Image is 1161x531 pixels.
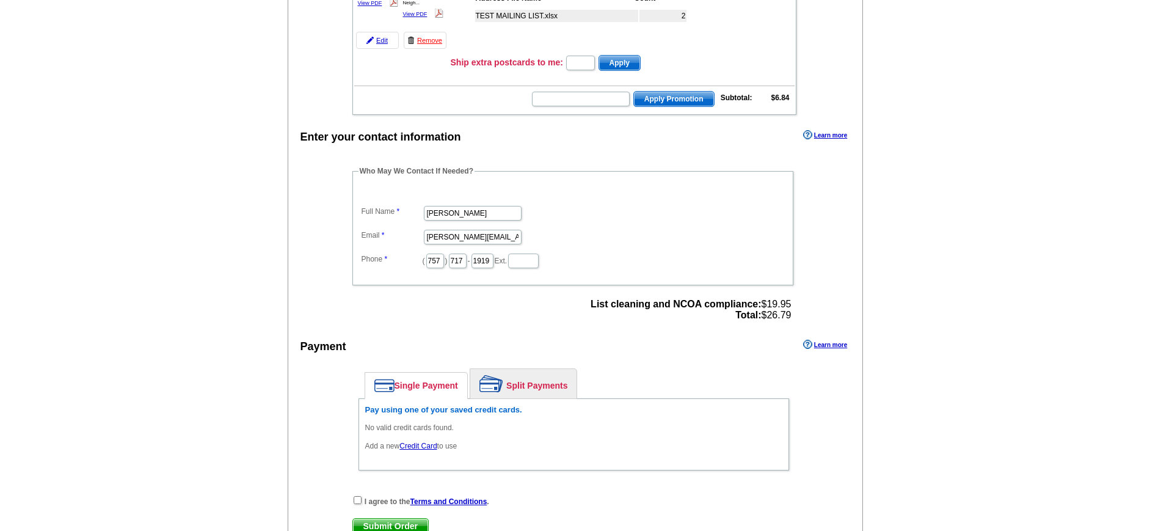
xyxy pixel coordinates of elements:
a: Terms and Conditions [410,497,487,506]
dd: ( ) - Ext. [358,251,787,269]
a: Single Payment [365,373,467,398]
label: Full Name [362,206,423,217]
img: pencil-icon.gif [366,37,374,44]
td: TEST MAILING LIST.xlsx [475,10,638,22]
strong: $6.84 [771,93,789,102]
iframe: LiveChat chat widget [917,247,1161,531]
img: single-payment.png [374,379,395,392]
img: pdf_logo.png [434,9,443,18]
a: Learn more [803,130,847,140]
a: Learn more [803,340,847,350]
label: Email [362,230,423,241]
div: Enter your contact information [300,129,461,145]
span: $19.95 $26.79 [591,299,791,321]
span: Apply [599,56,640,70]
img: trashcan-icon.gif [407,37,415,44]
div: Payment [300,339,346,355]
strong: I agree to the . [365,497,489,506]
h6: Pay using one of your saved credit cards. [365,405,782,415]
span: Apply Promotion [634,92,714,106]
img: split-payment.png [479,375,503,392]
a: Edit [356,32,399,49]
a: Credit Card [399,442,437,450]
label: Phone [362,254,423,265]
p: Add a new to use [365,441,782,452]
button: Apply [599,55,641,71]
strong: List cleaning and NCOA compliance: [591,299,761,309]
legend: Who May We Contact If Needed? [358,166,475,177]
strong: Total: [735,310,761,320]
a: Split Payments [470,369,577,398]
button: Apply Promotion [633,91,715,107]
p: No valid credit cards found. [365,422,782,433]
h3: Ship extra postcards to me: [451,57,563,68]
strong: Subtotal: [721,93,752,102]
a: Remove [404,32,446,49]
a: View PDF [403,11,428,17]
td: 2 [639,10,686,22]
